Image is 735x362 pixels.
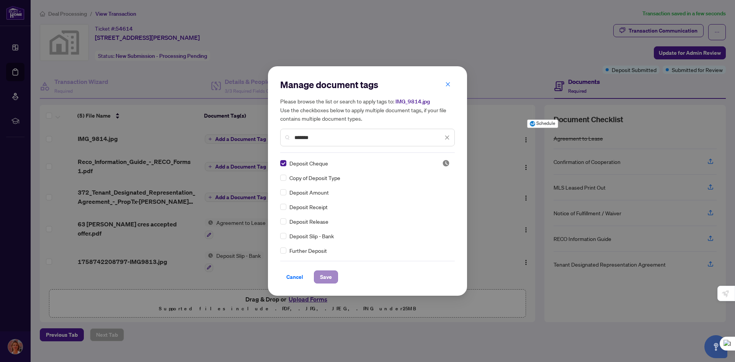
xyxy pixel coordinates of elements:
[280,270,309,283] button: Cancel
[444,135,450,140] span: close
[445,82,451,87] span: close
[280,97,455,123] h5: Please browse the list or search to apply tags to: Use the checkboxes below to apply multiple doc...
[442,159,450,167] img: status
[286,271,303,283] span: Cancel
[280,79,455,91] h2: Manage document tags
[289,217,328,226] span: Deposit Release
[536,120,555,126] span: Schedule
[289,246,327,255] span: Further Deposit
[442,159,450,167] span: Pending Review
[527,120,558,128] button: Schedule
[289,174,340,182] span: Copy of Deposit Type
[289,232,334,240] span: Deposit Slip - Bank
[289,188,329,197] span: Deposit Amount
[395,98,430,105] span: IMG_9814.jpg
[289,159,328,167] span: Deposit Cheque
[320,271,332,283] span: Save
[314,270,338,283] button: Save
[289,203,328,211] span: Deposit Receipt
[704,335,727,358] button: Open asap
